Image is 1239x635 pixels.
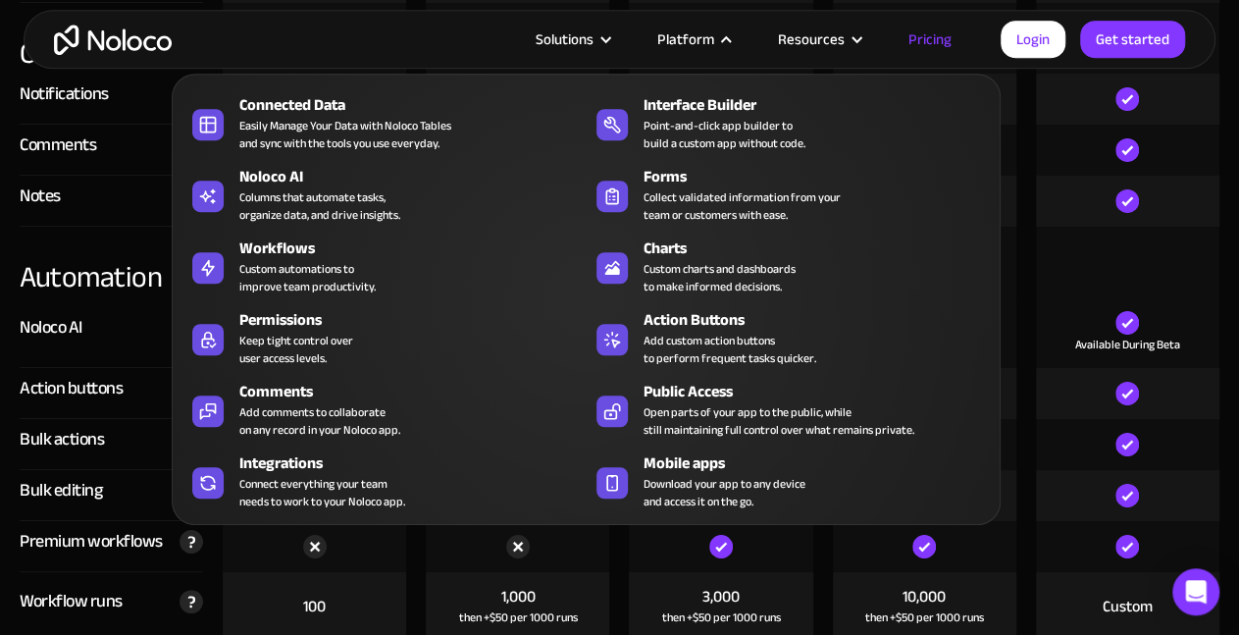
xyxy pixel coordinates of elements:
a: home [54,25,172,55]
div: Open Intercom Messenger [1172,568,1219,615]
div: Integrations [239,451,594,475]
a: Pricing [884,26,976,52]
a: Connected DataEasily Manage Your Data with Noloco Tablesand sync with the tools you use everyday. [182,89,586,156]
div: Workflow runs [20,587,123,616]
a: Action ButtonsAdd custom action buttonsto perform frequent tasks quicker. [587,304,990,371]
div: Forms [644,165,999,188]
div: Permissions [239,308,594,332]
nav: Platform [172,46,1001,525]
div: Bulk actions [20,425,104,454]
a: CommentsAdd comments to collaborateon any record in your Noloco app. [182,376,586,443]
a: Mobile appsDownload your app to any deviceand access it on the go. [587,448,990,514]
div: then +$50 per 1000 runs [662,608,781,627]
a: FormsCollect validated information from yourteam or customers with ease. [587,161,990,228]
div: Resources [753,26,884,52]
div: Notifications [20,79,109,109]
div: Columns that automate tasks, organize data, and drive insights. [239,188,400,224]
div: Noloco AI [20,313,82,343]
div: 1,000 [500,586,535,608]
div: Keep tight control over user access levels. [239,332,353,367]
div: 3,000 [702,586,740,608]
a: Public AccessOpen parts of your app to the public, whilestill maintaining full control over what ... [587,376,990,443]
div: Collect validated information from your team or customers with ease. [644,188,841,224]
a: Interface BuilderPoint-and-click app builder tobuild a custom app without code. [587,89,990,156]
div: Automation [20,227,203,297]
a: Get started [1080,21,1185,58]
div: Workflows [239,237,594,260]
div: Comments [239,380,594,403]
div: Open parts of your app to the public, while still maintaining full control over what remains priv... [644,403,914,439]
a: WorkflowsCustom automations toimprove team productivity. [182,233,586,299]
div: Point-and-click app builder to build a custom app without code. [644,117,805,152]
div: Mobile apps [644,451,999,475]
div: Platform [633,26,753,52]
div: Action Buttons [644,308,999,332]
div: Easily Manage Your Data with Noloco Tables and sync with the tools you use everyday. [239,117,451,152]
div: Add comments to collaborate on any record in your Noloco app. [239,403,400,439]
div: Custom charts and dashboards to make informed decisions. [644,260,796,295]
div: then +$50 per 1000 runs [865,608,984,627]
div: Bulk editing [20,476,102,505]
div: Solutions [511,26,633,52]
div: Solutions [536,26,594,52]
div: 10,000 [903,586,946,608]
div: Notes [20,182,61,211]
div: Connected Data [239,93,594,117]
div: Action buttons [20,374,123,403]
div: Custom automations to improve team productivity. [239,260,376,295]
div: Add custom action buttons to perform frequent tasks quicker. [644,332,816,367]
div: 100 [303,596,326,617]
span: Download your app to any device and access it on the go. [644,475,805,510]
div: Comments [20,131,96,160]
a: IntegrationsConnect everything your teamneeds to work to your Noloco app. [182,448,586,514]
a: PermissionsKeep tight control overuser access levels. [182,304,586,371]
a: ChartsCustom charts and dashboardsto make informed decisions. [587,233,990,299]
div: Interface Builder [644,93,999,117]
div: Noloco AI [239,165,594,188]
a: Login [1001,21,1065,58]
div: Platform [657,26,714,52]
div: Connect everything your team needs to work to your Noloco app. [239,475,405,510]
div: Public Access [644,380,999,403]
a: Noloco AIColumns that automate tasks,organize data, and drive insights. [182,161,586,228]
div: then +$50 per 1000 runs [458,608,577,627]
div: Custom [1103,596,1153,617]
div: Resources [778,26,845,52]
div: Charts [644,237,999,260]
div: Premium workflows [20,527,163,556]
div: Available During Beta [1075,335,1180,354]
